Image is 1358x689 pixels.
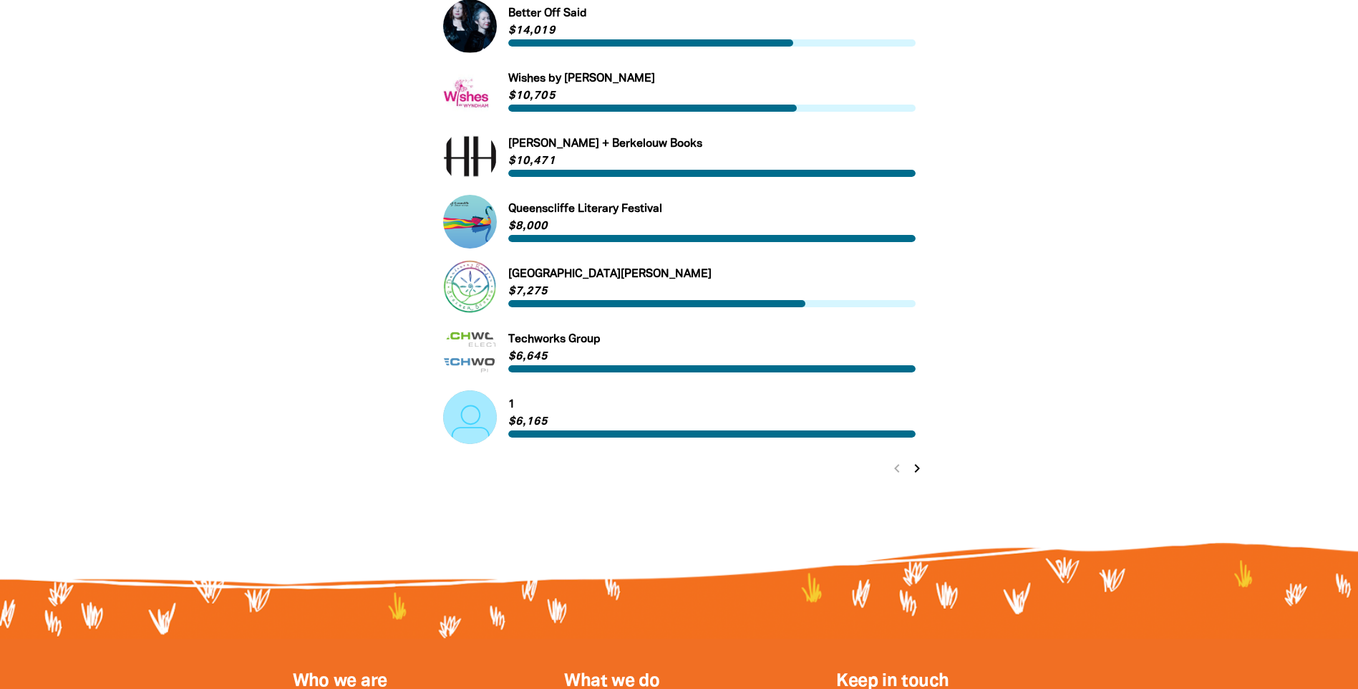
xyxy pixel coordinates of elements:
i: chevron_right [908,460,926,477]
button: Next page [907,458,927,478]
